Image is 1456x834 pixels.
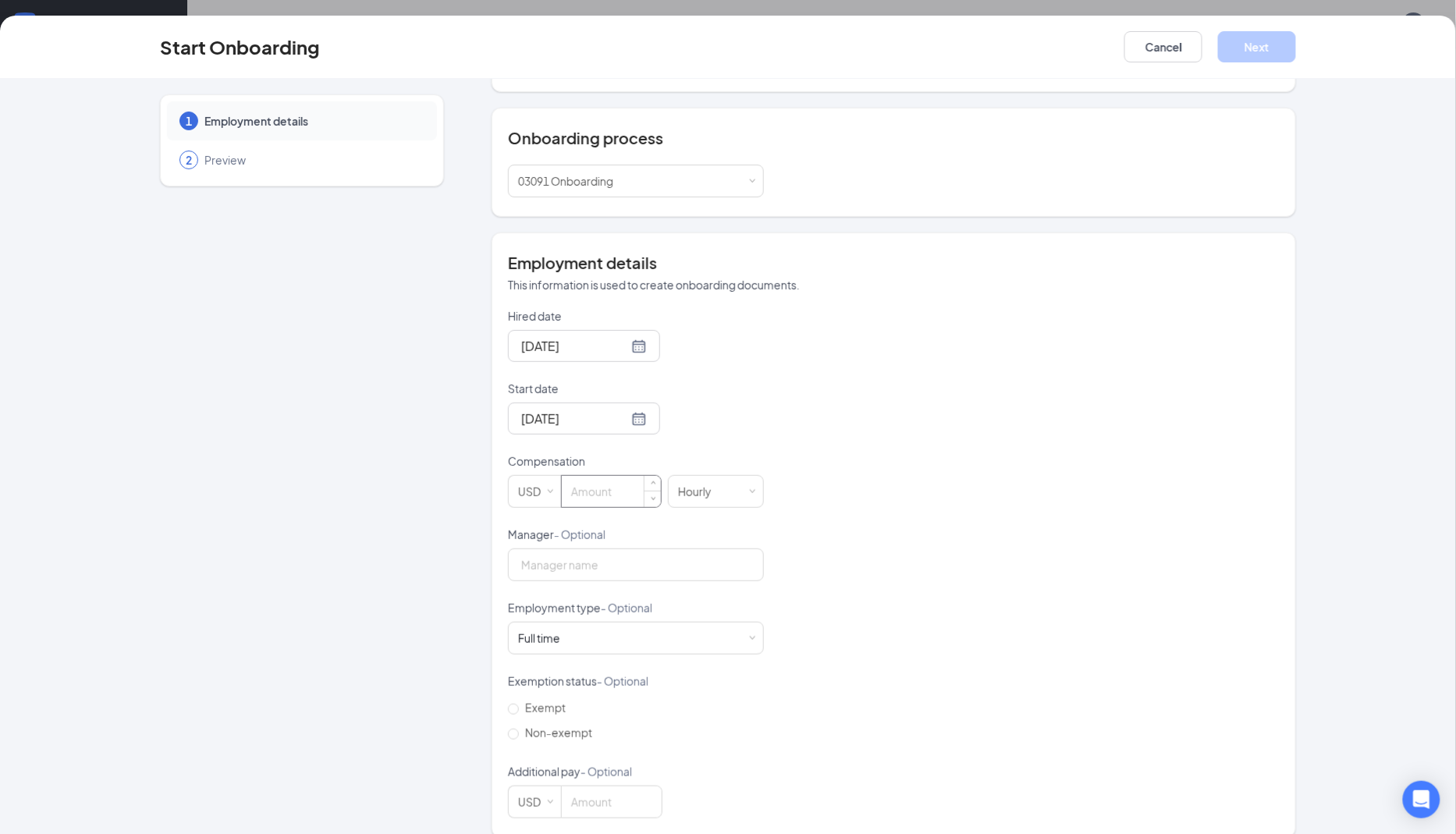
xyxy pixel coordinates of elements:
[554,527,605,541] span: - Optional
[1218,31,1296,62] button: Next
[508,308,764,324] p: Hired date
[186,113,192,129] span: 1
[521,409,628,428] input: Oct 15, 2025
[518,630,560,646] div: Full time
[508,673,764,689] p: Exemption status
[1124,31,1202,62] button: Cancel
[508,381,764,396] p: Start date
[508,252,1280,274] h4: Employment details
[519,701,572,715] span: Exempt
[186,152,192,168] span: 2
[562,786,662,818] input: Amount
[518,165,624,197] div: [object Object]
[678,476,723,507] div: Hourly
[645,491,661,506] span: Decrease Value
[597,674,648,688] span: - Optional
[645,476,661,492] span: Increase Value
[508,600,764,616] p: Employment type
[204,113,421,129] span: Employment details
[601,601,652,615] span: - Optional
[160,34,320,60] h3: Start Onboarding
[518,786,552,818] div: USD
[508,527,764,542] p: Manager
[518,630,571,646] div: [object Object]
[508,127,1280,149] h4: Onboarding process
[508,277,1280,293] p: This information is used to create onboarding documents.
[508,548,764,581] input: Manager name
[508,453,764,469] p: Compensation
[1403,781,1440,818] div: Open Intercom Messenger
[519,726,598,740] span: Non-exempt
[204,152,421,168] span: Preview
[562,476,661,507] input: Amount
[508,764,764,779] p: Additional pay
[581,765,632,779] span: - Optional
[518,174,613,188] span: 03091 Onboarding
[521,336,628,356] input: Oct 15, 2025
[518,476,552,507] div: USD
